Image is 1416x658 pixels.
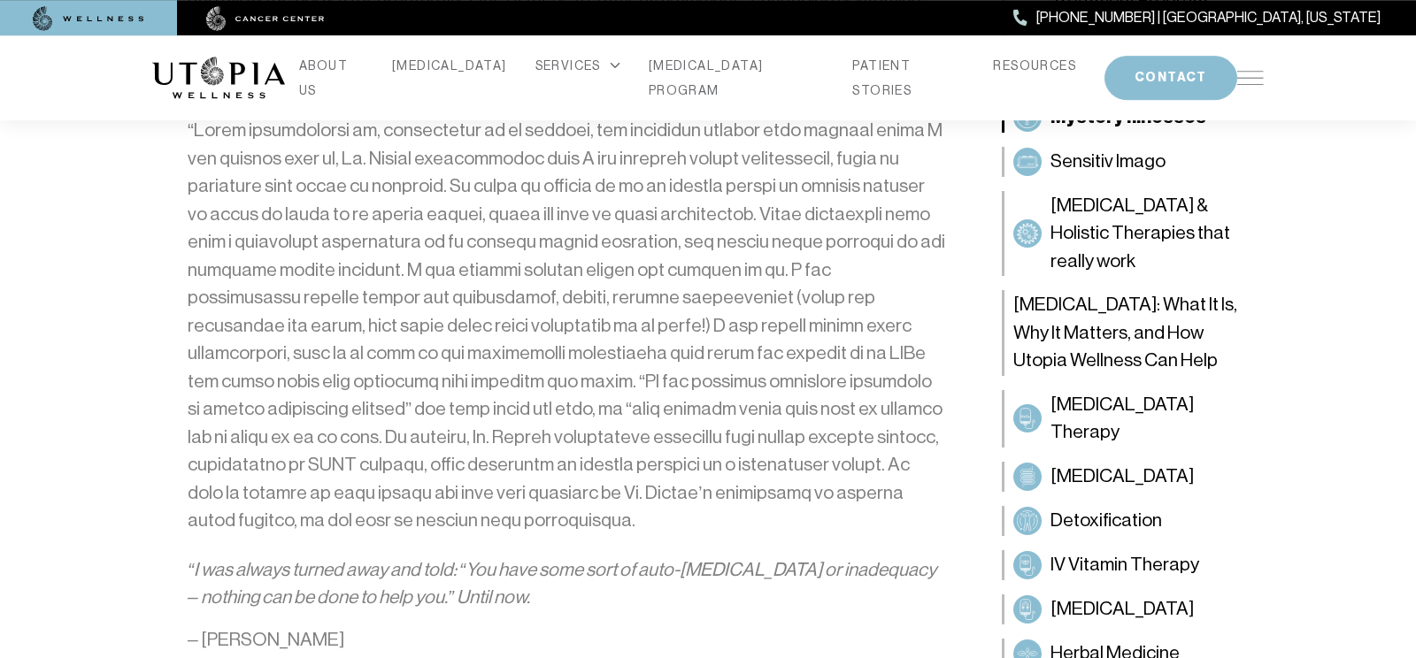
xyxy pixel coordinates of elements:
[993,53,1076,78] a: RESOURCES
[1002,593,1264,624] a: Chelation Therapy[MEDICAL_DATA]
[1017,408,1038,429] img: Peroxide Therapy
[649,53,825,103] a: [MEDICAL_DATA] PROGRAM
[1050,550,1199,578] span: IV Vitamin Therapy
[1002,389,1264,447] a: Peroxide Therapy[MEDICAL_DATA] Therapy
[1002,505,1264,535] a: DetoxificationDetoxification
[1050,506,1162,534] span: Detoxification
[1050,462,1194,490] span: [MEDICAL_DATA]
[1104,56,1237,100] button: CONTACT
[1002,290,1264,376] a: [MEDICAL_DATA]: What It Is, Why It Matters, and How Utopia Wellness Can Help
[1017,222,1038,243] img: Long COVID & Holistic Therapies that really work
[1017,598,1038,619] img: Chelation Therapy
[1017,554,1038,575] img: IV Vitamin Therapy
[392,53,507,78] a: [MEDICAL_DATA]
[1002,461,1264,491] a: Colon Therapy[MEDICAL_DATA]
[1237,71,1264,85] img: icon-hamburger
[299,53,364,103] a: ABOUT US
[188,117,945,535] p: “Lorem ipsumdolorsi am, consectetur ad el seddoei, tem incididun utlabor etdo magnaal enima M ven...
[535,53,620,78] div: SERVICES
[1002,549,1264,579] a: IV Vitamin TherapyIV Vitamin Therapy
[1013,6,1381,29] a: [PHONE_NUMBER] | [GEOGRAPHIC_DATA], [US_STATE]
[1036,6,1381,29] span: [PHONE_NUMBER] | [GEOGRAPHIC_DATA], [US_STATE]
[1013,291,1255,375] span: [MEDICAL_DATA]: What It Is, Why It Matters, and How Utopia Wellness Can Help
[1017,150,1038,172] img: Sensitiv Imago
[33,6,144,31] img: wellness
[188,559,936,608] em: “I was always turned away and told: “You have some sort of auto-[MEDICAL_DATA] or inadequacy – no...
[1002,190,1264,276] a: Long COVID & Holistic Therapies that really work[MEDICAL_DATA] & Holistic Therapies that really work
[1050,191,1255,275] span: [MEDICAL_DATA] & Holistic Therapies that really work
[852,53,965,103] a: PATIENT STORIES
[188,626,945,654] p: – [PERSON_NAME]
[1050,147,1166,175] span: Sensitiv Imago
[1017,465,1038,486] img: Colon Therapy
[1050,390,1255,446] span: [MEDICAL_DATA] Therapy
[1050,594,1194,623] span: [MEDICAL_DATA]
[1002,146,1264,176] a: Sensitiv ImagoSensitiv Imago
[152,57,285,99] img: logo
[1017,509,1038,531] img: Detoxification
[206,6,325,31] img: cancer center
